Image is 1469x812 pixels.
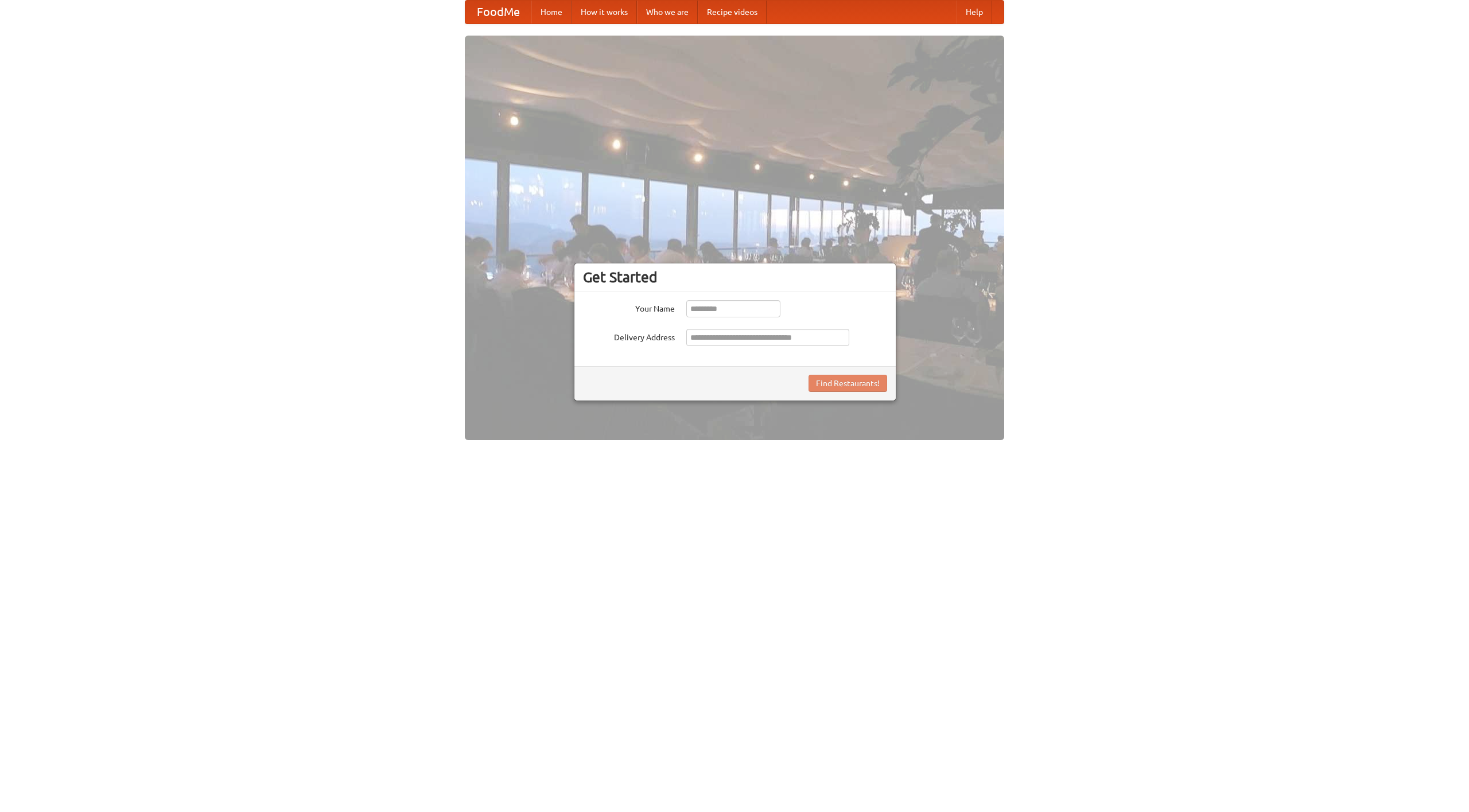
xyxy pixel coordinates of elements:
a: Recipe videos [698,1,767,24]
a: Help [957,1,992,24]
a: How it works [572,1,637,24]
a: Who we are [637,1,698,24]
button: Find Restaurants! [809,375,887,392]
a: FoodMe [465,1,531,24]
a: Home [531,1,572,24]
label: Your Name [583,300,675,314]
label: Delivery Address [583,329,675,343]
h3: Get Started [583,269,887,286]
